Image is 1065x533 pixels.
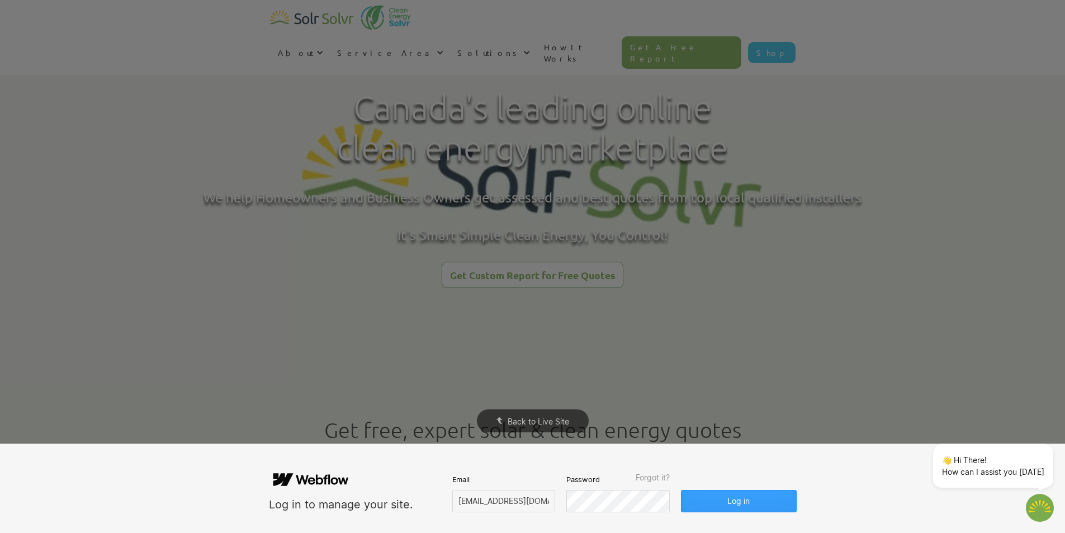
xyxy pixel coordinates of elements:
div: Log in to manage your site. [269,497,413,512]
p: 👋 Hi There! How can I assist you [DATE] [942,454,1044,478]
span: Back to Live Site [508,417,569,426]
img: 1702586718.png [1026,494,1054,522]
button: Log in [681,490,796,512]
button: Open chatbot widget [1026,494,1054,522]
span: Email [452,474,470,484]
span: Forgot it? [636,473,670,482]
span: Password [566,474,600,484]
